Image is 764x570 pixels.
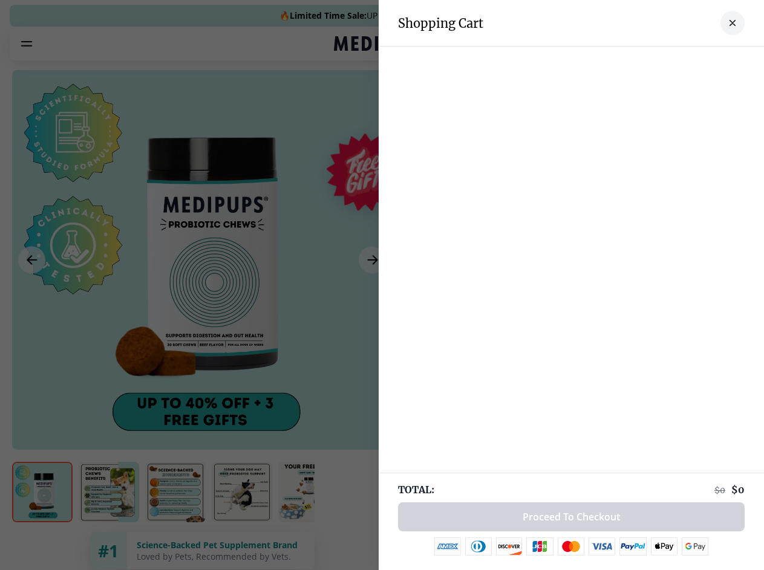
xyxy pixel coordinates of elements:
img: amex [434,537,461,555]
img: discover [496,537,523,555]
img: paypal [619,537,647,555]
span: $ 0 [714,485,725,496]
img: google [682,537,709,555]
button: close-cart [720,11,745,35]
img: apple [651,537,677,555]
img: mastercard [558,537,584,555]
img: visa [589,537,615,555]
img: jcb [526,537,553,555]
img: diners-club [465,537,492,555]
span: TOTAL: [398,483,434,496]
h3: Shopping Cart [398,16,483,31]
span: $ 0 [731,484,745,496]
